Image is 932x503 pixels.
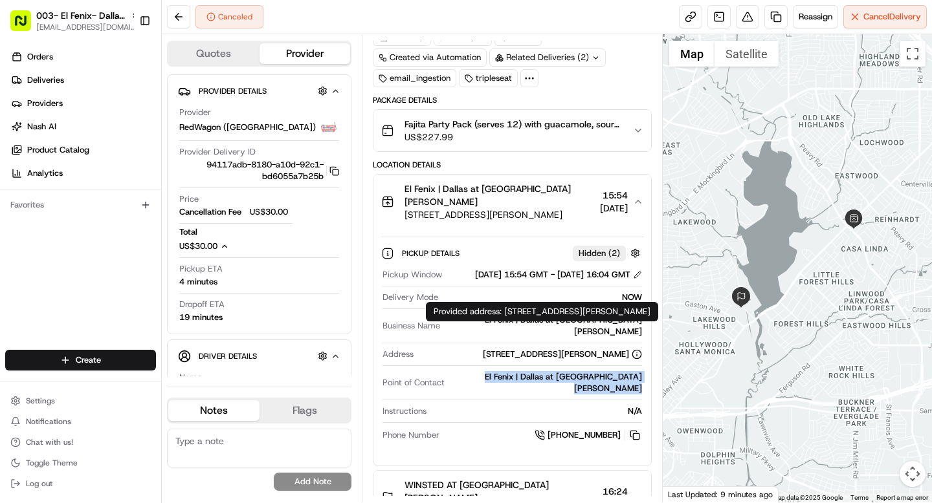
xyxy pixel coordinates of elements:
span: API Documentation [122,289,208,302]
div: Start new chat [58,123,212,136]
span: 15:54 [600,189,628,202]
span: Provider Details [199,86,267,96]
span: Chat with us! [26,437,73,447]
div: We're available if you need us! [58,136,178,147]
div: 📗 [13,290,23,301]
p: Welcome 👋 [13,52,236,72]
span: [PHONE_NUMBER] [548,429,621,441]
button: Chat with us! [5,433,156,451]
button: Quotes [168,43,260,64]
a: Orders [5,47,161,67]
span: Map data ©2025 Google [772,494,843,501]
a: Report a map error [876,494,928,501]
button: See all [201,166,236,181]
button: Start new chat [220,127,236,143]
span: [DATE] [115,200,141,211]
span: Dropoff ETA [179,299,225,310]
span: Settings [26,396,55,406]
span: Log out [26,478,52,489]
img: time_to_eat_nevada_logo [321,120,337,135]
span: • [174,235,179,246]
span: 16:24 [600,485,628,498]
span: [STREET_ADDRESS][PERSON_NAME] [405,208,594,221]
div: tripleseat [459,69,518,87]
span: [DATE] [181,235,208,246]
div: 19 minutes [179,312,223,323]
button: Notes [168,400,260,421]
div: Created via Automation [373,48,487,67]
a: Deliveries [5,70,161,91]
span: Hidden ( 2 ) [579,248,620,259]
a: 📗Knowledge Base [8,284,104,307]
div: Past conversations [13,168,87,178]
span: Provider [179,107,211,118]
button: Notifications [5,412,156,431]
span: Phone Number [383,429,439,441]
span: Instructions [383,405,427,417]
button: Show street map [669,41,715,67]
button: CancelDelivery [843,5,927,28]
span: Nash AI [27,121,56,133]
button: 003- El Fenix- Dallas [GEOGRAPHIC_DATA][PERSON_NAME][EMAIL_ADDRESS][DOMAIN_NAME] [5,5,134,36]
div: N/A [432,405,641,417]
button: Hidden (2) [573,245,643,261]
button: Toggle fullscreen view [900,41,926,67]
span: US$227.99 [405,131,622,144]
span: Pickup ETA [179,263,223,275]
div: Last Updated: 9 minutes ago [663,486,779,502]
span: Point of Contact [383,377,445,389]
div: Package Details [373,95,651,105]
img: 4920774857489_3d7f54699973ba98c624_72.jpg [27,123,50,147]
span: Driver Details [199,351,257,361]
img: 1736555255976-a54dd68f-1ca7-489b-9aae-adbdc363a1c4 [13,123,36,147]
a: [PHONE_NUMBER] [535,428,642,442]
div: El Fenix | Dallas at [GEOGRAPHIC_DATA][PERSON_NAME] [445,314,641,337]
a: Powered byPylon [91,320,157,330]
span: Cancel Delivery [863,11,921,23]
span: Pickup Details [402,248,462,259]
img: Google [666,486,709,502]
span: Cancellation Fee [179,206,247,218]
div: [DATE] 15:54 GMT - [DATE] 16:04 GMT [475,269,642,281]
span: Total [179,226,235,238]
div: Provided address: [STREET_ADDRESS][PERSON_NAME] [426,302,658,321]
span: Pylon [129,321,157,330]
span: • [107,200,112,211]
div: Favorites [5,195,156,215]
span: Reassign [799,11,832,23]
a: Open this area in Google Maps (opens a new window) [666,486,709,502]
button: Canceled [195,5,263,28]
span: US$30.00 [250,206,294,218]
span: [PERSON_NAME] [40,200,105,211]
a: Analytics [5,163,161,184]
button: 94117adb-8180-a10d-92c1-bd6055a7b25b [179,159,339,182]
span: Providers [27,98,63,109]
span: Provider Delivery ID [179,146,256,158]
a: Product Catalog [5,140,161,160]
span: Product Catalog [27,144,89,156]
button: [EMAIL_ADDRESS][DOMAIN_NAME] [36,22,140,32]
div: Location Details [373,160,651,170]
button: 003- El Fenix- Dallas [GEOGRAPHIC_DATA][PERSON_NAME] [36,9,126,22]
img: Nash [13,13,39,39]
div: El Fenix | Dallas at [GEOGRAPHIC_DATA][PERSON_NAME][STREET_ADDRESS][PERSON_NAME]15:54[DATE] [373,229,650,466]
button: Provider [260,43,351,64]
button: Toggle Theme [5,454,156,472]
span: [DATE] [600,202,628,215]
button: Provider Details [178,80,340,102]
span: Name [179,372,202,383]
span: Pickup Window [383,269,442,281]
button: TotalUS$30.00 [179,226,293,252]
span: Notifications [26,416,71,427]
img: Grace Nketiah [13,188,34,209]
img: 1736555255976-a54dd68f-1ca7-489b-9aae-adbdc363a1c4 [26,201,36,211]
button: Flags [260,400,351,421]
span: Deliveries [27,74,64,86]
span: Business Name [383,320,440,332]
span: Analytics [27,167,63,179]
div: 💻 [109,290,120,301]
button: Fajita Party Pack (serves 12) with guacamole, sour cream, pico [PERSON_NAME], cheddar cheese, chi... [373,110,650,151]
button: Log out [5,475,156,493]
